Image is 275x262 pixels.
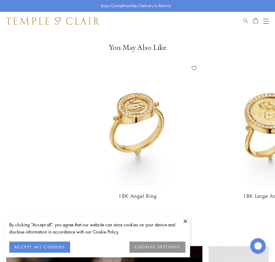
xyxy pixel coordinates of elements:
[76,63,199,186] img: AR8-PAVE
[263,17,269,25] button: Open navigation
[118,193,157,199] a: 18K Angel Ring
[6,17,99,25] img: Temple St. Clair
[101,3,171,9] p: Enjoy Complimentary Delivery & Returns
[129,242,185,253] button: COOKIES SETTINGS
[253,17,258,25] a: Open Shopping Bag
[9,221,185,235] div: By clicking “Accept all”, you agree that our website can store cookies on your device and disclos...
[15,43,260,53] h3: You May Also Like
[247,236,269,256] iframe: Gorgias live chat messenger
[243,17,248,25] a: Search
[9,242,70,253] button: ACCEPT ALL COOKIES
